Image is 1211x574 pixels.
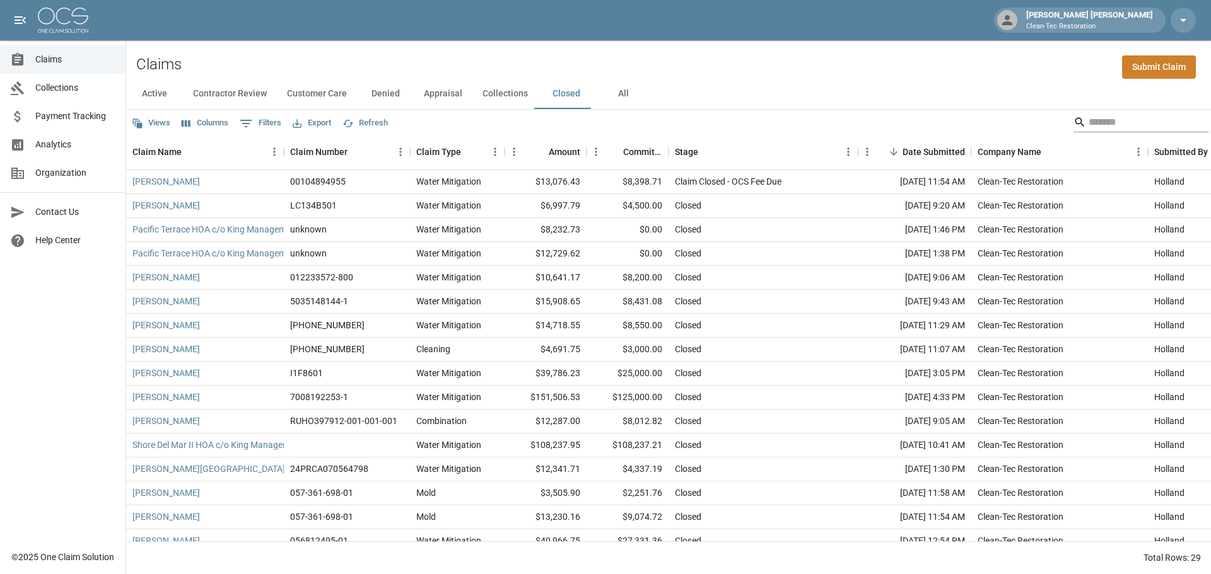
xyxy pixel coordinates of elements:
div: Holland [1154,367,1185,379]
button: Denied [357,79,414,109]
button: Menu [505,142,524,161]
div: © 2025 One Claim Solution [11,551,114,563]
div: Combination [416,415,467,427]
div: RUHO397912-001-001-001 [290,415,397,427]
div: $12,341.71 [505,457,587,481]
div: Water Mitigation [416,199,481,212]
div: unknown [290,223,327,236]
div: Closed [675,486,701,499]
span: Claims [35,53,115,66]
span: Organization [35,166,115,180]
div: Closed [675,271,701,284]
button: Menu [265,142,284,161]
div: Holland [1154,223,1185,236]
button: Sort [182,143,199,161]
p: Clean-Tec Restoration [1026,21,1153,32]
button: Sort [461,143,479,161]
a: Submit Claim [1122,55,1196,79]
div: $8,012.82 [587,410,669,433]
div: LC134B501 [290,199,337,212]
span: Analytics [35,138,115,151]
div: 5035148144-1 [290,295,348,307]
div: Claim Name [132,134,182,169]
button: Views [129,113,173,133]
button: Sort [348,143,365,161]
div: [DATE] 1:38 PM [858,242,971,266]
div: Closed [675,439,701,451]
div: [DATE] 9:05 AM [858,410,971,433]
a: [PERSON_NAME] [132,175,200,188]
div: Holland [1154,271,1185,284]
button: Closed [538,79,595,109]
div: Water Mitigation [416,462,481,475]
div: Holland [1154,510,1185,523]
div: $15,908.65 [505,290,587,314]
button: Export [290,113,334,133]
div: $40,966.75 [505,529,587,553]
a: [PERSON_NAME] [132,199,200,212]
span: Help Center [35,234,115,247]
div: $151,506.53 [505,386,587,410]
div: Cleaning [416,343,450,355]
div: [DATE] 11:29 AM [858,314,971,338]
div: [DATE] 9:20 AM [858,194,971,218]
div: 7008192253-1 [290,391,348,403]
div: Claim Closed - OCS Fee Due [675,175,781,188]
div: $10,641.17 [505,266,587,290]
div: Closed [675,247,701,260]
div: Company Name [978,134,1041,169]
a: [PERSON_NAME] [132,343,200,355]
div: Holland [1154,319,1185,331]
div: Holland [1154,247,1185,260]
button: Menu [858,142,877,161]
div: $8,232.73 [505,218,587,242]
div: $6,997.79 [505,194,587,218]
div: Closed [675,367,701,379]
div: [DATE] 3:05 PM [858,362,971,386]
div: Water Mitigation [416,534,481,547]
div: unknown [290,247,327,260]
button: Menu [1129,142,1148,161]
div: Water Mitigation [416,391,481,403]
button: Appraisal [414,79,472,109]
button: Contractor Review [183,79,277,109]
a: [PERSON_NAME] [132,271,200,284]
div: Clean-Tec Restoration [978,199,1063,212]
div: $108,237.95 [505,433,587,457]
div: Holland [1154,343,1185,355]
div: Total Rows: 29 [1144,551,1201,564]
div: Closed [675,319,701,331]
a: Pacific Terrace HOA c/o King Management, LLC [132,223,319,236]
div: Date Submitted [903,134,965,169]
div: Date Submitted [858,134,971,169]
div: $4,691.75 [505,338,587,362]
div: Water Mitigation [416,271,481,284]
div: Clean-Tec Restoration [978,271,1063,284]
div: Holland [1154,534,1185,547]
button: Sort [698,143,716,161]
div: Stage [669,134,858,169]
div: Claim Name [126,134,284,169]
button: open drawer [8,8,33,33]
div: $3,505.90 [505,481,587,505]
div: Holland [1154,295,1185,307]
button: Menu [391,142,410,161]
div: 057-361-698-01 [290,510,353,523]
div: $27,331.36 [587,529,669,553]
a: Pacific Terrace HOA c/o King Management, LLC [132,247,319,260]
div: Amount [505,134,587,169]
div: $12,729.62 [505,242,587,266]
div: Search [1074,112,1208,135]
div: Water Mitigation [416,319,481,331]
div: Closed [675,534,701,547]
div: Closed [675,415,701,427]
button: Active [126,79,183,109]
div: Claim Number [290,134,348,169]
div: [DATE] 1:30 PM [858,457,971,481]
div: [DATE] 4:33 PM [858,386,971,410]
div: Clean-Tec Restoration [978,295,1063,307]
div: Holland [1154,391,1185,403]
div: 01-008-634037 [290,343,365,355]
div: Clean-Tec Restoration [978,391,1063,403]
div: Water Mitigation [416,223,481,236]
